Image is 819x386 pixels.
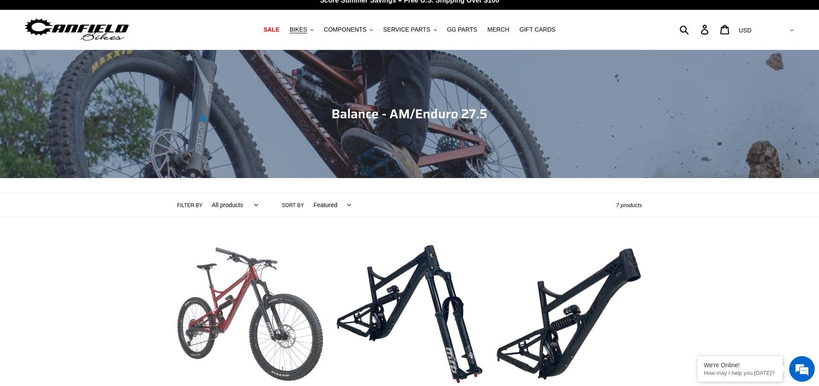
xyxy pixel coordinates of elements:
[319,24,377,35] button: COMPONENTS
[515,24,560,35] a: GIFT CARDS
[443,24,482,35] a: GG PARTS
[177,202,203,209] label: Filter by
[331,104,488,124] span: Balance - AM/Enduro 27.5
[324,26,366,33] span: COMPONENTS
[282,202,304,209] label: Sort by
[23,16,130,43] img: Canfield Bikes
[379,24,441,35] button: SERVICE PARTS
[259,24,284,35] a: SALE
[684,20,706,39] input: Search
[704,362,776,368] div: We're Online!
[447,26,477,33] span: GG PARTS
[285,24,318,35] button: BIKES
[704,370,776,376] p: How may I help you today?
[520,26,556,33] span: GIFT CARDS
[483,24,514,35] a: MERCH
[616,202,642,208] span: 7 products
[488,26,509,33] span: MERCH
[290,26,307,33] span: BIKES
[383,26,430,33] span: SERVICE PARTS
[264,26,279,33] span: SALE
